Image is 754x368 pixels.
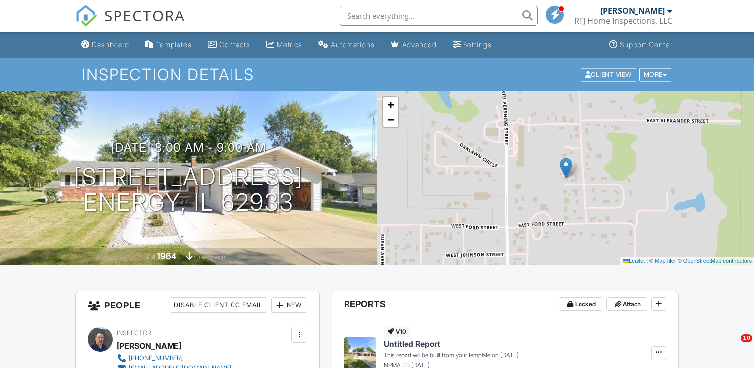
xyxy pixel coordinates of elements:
[678,258,752,264] a: © OpenStreetMap contributors
[463,40,492,49] div: Settings
[75,5,97,27] img: The Best Home Inspection Software - Spectora
[402,40,437,49] div: Advanced
[104,5,185,26] span: SPECTORA
[646,258,648,264] span: |
[271,297,307,313] div: New
[620,40,673,49] div: Support Center
[623,258,645,264] a: Leaflet
[76,291,319,319] h3: People
[340,6,538,26] input: Search everything...
[144,253,155,261] span: Built
[574,16,672,26] div: RTJ Home Inspections, LLC
[157,251,176,261] div: 1964
[580,70,638,78] a: Client View
[741,334,752,342] span: 10
[387,98,394,111] span: +
[204,36,254,54] a: Contacts
[170,297,267,313] div: Disable Client CC Email
[639,68,672,81] div: More
[156,40,192,49] div: Templates
[194,253,225,261] span: crawlspace
[92,40,129,49] div: Dashboard
[605,36,677,54] a: Support Center
[383,112,398,127] a: Zoom out
[75,13,185,34] a: SPECTORA
[74,164,303,216] h1: [STREET_ADDRESS] Energy, IL 62933
[449,36,496,54] a: Settings
[141,36,196,54] a: Templates
[581,68,636,81] div: Client View
[560,158,572,178] img: Marker
[111,141,266,154] h3: [DATE] 8:00 am - 9:00 am
[383,97,398,112] a: Zoom in
[649,258,676,264] a: © MapTiler
[117,353,231,363] a: [PHONE_NUMBER]
[262,36,306,54] a: Metrics
[117,338,181,353] div: [PERSON_NAME]
[387,36,441,54] a: Advanced
[117,329,151,337] span: Inspector
[720,334,744,358] iframe: Intercom live chat
[219,40,250,49] div: Contacts
[600,6,665,16] div: [PERSON_NAME]
[314,36,379,54] a: Automations (Basic)
[82,66,672,83] h1: Inspection Details
[129,354,183,362] div: [PHONE_NUMBER]
[277,40,302,49] div: Metrics
[77,36,133,54] a: Dashboard
[387,113,394,125] span: −
[331,40,375,49] div: Automations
